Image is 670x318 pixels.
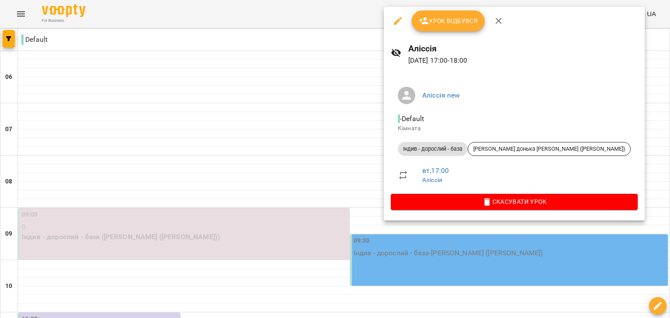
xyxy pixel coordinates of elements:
div: [PERSON_NAME] донька [PERSON_NAME] ([PERSON_NAME]) [468,142,631,156]
h6: Аліссія [408,42,638,55]
button: Урок відбувся [412,10,485,31]
span: Урок відбувся [419,16,478,26]
a: вт , 17:00 [422,166,449,175]
p: [DATE] 17:00 - 18:00 [408,55,638,66]
span: Скасувати Урок [398,196,631,207]
span: - Default [398,115,426,123]
button: Скасувати Урок [391,194,638,210]
span: Індив - дорослий - база [398,145,468,153]
span: [PERSON_NAME] донька [PERSON_NAME] ([PERSON_NAME]) [468,145,630,153]
p: Кімната [398,124,631,133]
a: Аліссія [422,176,442,183]
a: Аліссія new [422,91,460,99]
